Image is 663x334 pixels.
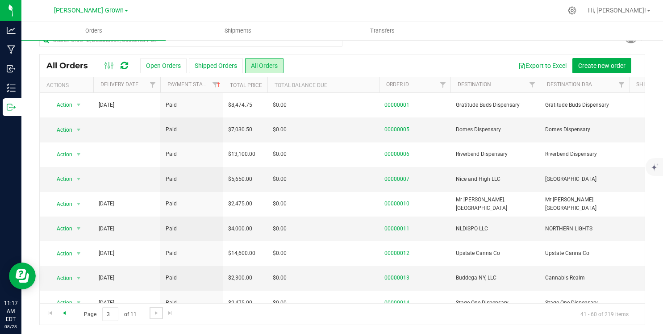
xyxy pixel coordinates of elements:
[208,77,223,92] a: Filter
[456,125,534,134] span: Domes Dispensary
[99,274,114,282] span: [DATE]
[150,307,163,319] a: Go to the next page
[73,272,84,284] span: select
[54,7,124,14] span: [PERSON_NAME] Grown
[99,225,114,233] span: [DATE]
[44,307,57,319] a: Go to the first page
[386,81,409,88] a: Order ID
[384,175,409,184] a: 00000007
[545,225,624,233] span: NORTHERN LIGHTS
[166,225,217,233] span: Paid
[458,81,491,88] a: Destination
[49,99,73,111] span: Action
[456,274,534,282] span: Buddega NY, LLC
[588,7,646,14] span: Hi, [PERSON_NAME]!
[545,125,624,134] span: Domes Dispensary
[7,45,16,54] inline-svg: Manufacturing
[58,307,71,319] a: Go to the previous page
[228,101,252,109] span: $8,474.75
[384,150,409,159] a: 00000006
[228,125,252,134] span: $7,030.50
[73,198,84,210] span: select
[189,58,243,73] button: Shipped Orders
[573,307,636,321] span: 41 - 60 of 219 items
[267,77,379,93] th: Total Balance Due
[273,101,287,109] span: $0.00
[545,196,624,213] span: Mr [PERSON_NAME]. [GEOGRAPHIC_DATA]
[273,150,287,159] span: $0.00
[245,58,284,73] button: All Orders
[228,150,255,159] span: $13,100.00
[166,150,217,159] span: Paid
[572,58,631,73] button: Create new order
[545,175,624,184] span: [GEOGRAPHIC_DATA]
[73,148,84,161] span: select
[384,101,409,109] a: 00000001
[273,274,287,282] span: $0.00
[513,58,572,73] button: Export to Excel
[456,101,534,109] span: Gratitude Buds Dispensary
[49,247,73,260] span: Action
[49,198,73,210] span: Action
[228,225,252,233] span: $4,000.00
[545,274,624,282] span: Cannabis Realm
[547,81,592,88] a: Destination DBA
[545,150,624,159] span: Riverbend Dispensary
[73,27,114,35] span: Orders
[9,263,36,289] iframe: Resource center
[99,101,114,109] span: [DATE]
[166,101,217,109] span: Paid
[73,296,84,309] span: select
[166,274,217,282] span: Paid
[567,6,578,15] div: Manage settings
[73,222,84,235] span: select
[545,101,624,109] span: Gratitude Buds Dispensary
[166,200,217,208] span: Paid
[384,125,409,134] a: 00000005
[100,81,138,88] a: Delivery Date
[46,61,97,71] span: All Orders
[384,225,409,233] a: 00000011
[456,299,534,307] span: Stage One Dispensary
[456,225,534,233] span: NLDISPO LLC
[7,26,16,35] inline-svg: Analytics
[578,62,625,69] span: Create new order
[164,307,177,319] a: Go to the last page
[273,225,287,233] span: $0.00
[456,175,534,184] span: Nice and High LLC
[73,247,84,260] span: select
[545,299,624,307] span: Stage One Dispensary
[73,124,84,136] span: select
[76,307,144,321] span: Page of 11
[273,175,287,184] span: $0.00
[146,77,160,92] a: Filter
[310,21,455,40] a: Transfers
[358,27,407,35] span: Transfers
[49,173,73,185] span: Action
[273,299,287,307] span: $0.00
[166,299,217,307] span: Paid
[228,299,252,307] span: $2,475.00
[21,21,166,40] a: Orders
[49,124,73,136] span: Action
[140,58,187,73] button: Open Orders
[4,299,17,323] p: 11:17 AM EDT
[545,249,624,258] span: Upstate Canna Co
[99,299,114,307] span: [DATE]
[166,125,217,134] span: Paid
[384,200,409,208] a: 00000010
[384,249,409,258] a: 00000012
[166,21,310,40] a: Shipments
[228,175,252,184] span: $5,650.00
[49,296,73,309] span: Action
[73,99,84,111] span: select
[384,299,409,307] a: 00000014
[166,175,217,184] span: Paid
[49,272,73,284] span: Action
[4,323,17,330] p: 08/28
[228,274,252,282] span: $2,300.00
[456,150,534,159] span: Riverbend Dispensary
[49,222,73,235] span: Action
[525,77,540,92] a: Filter
[7,83,16,92] inline-svg: Inventory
